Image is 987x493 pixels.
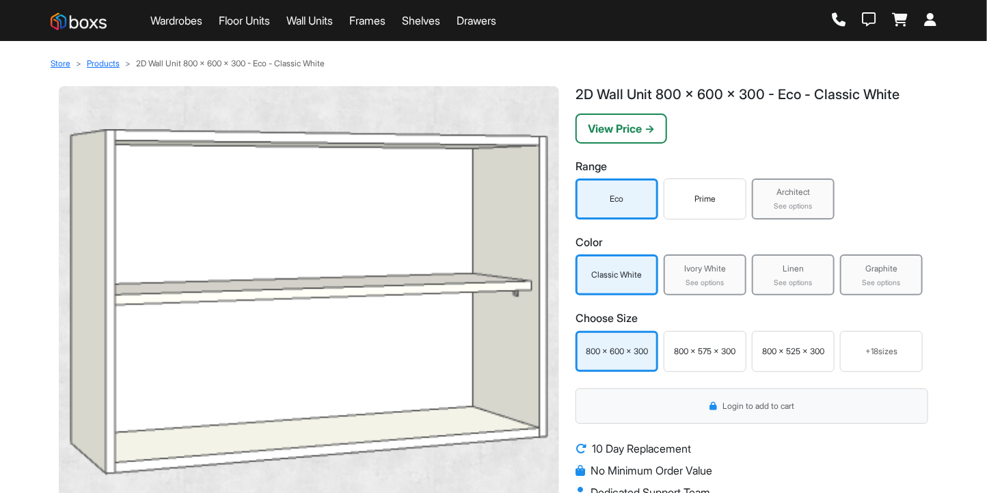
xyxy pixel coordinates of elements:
[576,160,928,173] h3: Range
[150,12,202,29] a: Wardrobes
[756,278,830,289] div: See options
[844,278,919,289] div: See options
[667,345,743,358] div: 800 x 575 x 300
[668,278,742,289] div: See options
[120,57,325,70] li: 2D Wall Unit 800 x 600 x 300 - Eco - Classic White
[402,12,440,29] a: Shelves
[576,312,928,325] h3: Choose Size
[846,345,917,358] div: + 18 sizes
[51,57,936,70] nav: breadcrumb
[667,193,743,205] div: Prime
[756,263,830,275] div: Linen
[51,58,70,68] a: Store
[51,13,107,30] img: Boxs Store logo
[924,13,936,28] a: Login
[580,345,653,358] div: 800 x 600 x 300
[576,236,928,249] h3: Color
[576,462,928,479] li: No Minimum Order Value
[756,201,830,212] div: See options
[219,12,270,29] a: Floor Units
[755,345,831,358] div: 800 x 525 x 300
[457,12,496,29] a: Drawers
[349,12,386,29] a: Frames
[580,193,653,205] div: Eco
[87,58,120,68] a: Products
[576,86,928,103] h1: 2D Wall Unit 800 x 600 x 300 - Eco - Classic White
[576,114,667,144] button: View Price →
[286,12,333,29] a: Wall Units
[668,263,742,275] div: Ivory White
[580,269,653,281] div: Classic White
[756,186,830,198] div: Architect
[576,440,928,457] li: 10 Day Replacement
[844,263,919,275] div: Graphite
[722,400,794,412] span: Login to add to cart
